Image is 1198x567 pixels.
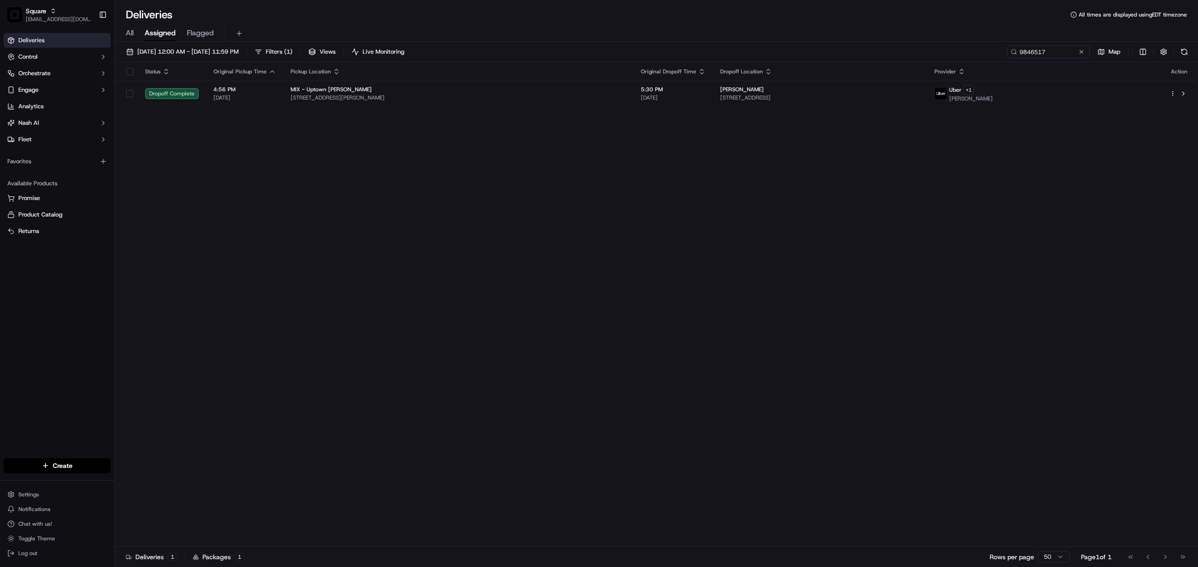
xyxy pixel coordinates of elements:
[1007,45,1090,58] input: Type to search
[4,132,111,147] button: Fleet
[18,194,40,202] span: Promise
[963,85,974,95] button: +1
[187,28,214,39] span: Flagged
[18,69,50,78] span: Orchestrate
[1093,45,1125,58] button: Map
[4,191,111,206] button: Promise
[126,28,134,39] span: All
[193,552,245,561] div: Packages
[4,532,111,545] button: Toggle Theme
[4,517,111,530] button: Chat with us!
[1178,45,1191,58] button: Refresh
[4,176,111,191] div: Available Products
[126,7,173,22] h1: Deliveries
[4,547,111,560] button: Log out
[7,227,107,235] a: Returns
[235,553,245,561] div: 1
[4,458,111,473] button: Create
[4,488,111,501] button: Settings
[26,16,91,23] button: [EMAIL_ADDRESS][DOMAIN_NAME]
[7,211,107,219] a: Product Catalog
[266,48,292,56] span: Filters
[18,506,50,513] span: Notifications
[18,86,39,94] span: Engage
[1079,11,1187,18] span: All times are displayed using EDT timezone
[1081,552,1112,561] div: Page 1 of 1
[26,6,46,16] button: Square
[4,207,111,222] button: Product Catalog
[304,45,340,58] button: Views
[319,48,336,56] span: Views
[7,194,107,202] a: Promise
[1170,68,1189,75] div: Action
[122,45,243,58] button: [DATE] 12:00 AM - [DATE] 11:59 PM
[213,86,276,93] span: 4:56 PM
[213,94,276,101] span: [DATE]
[291,68,331,75] span: Pickup Location
[284,48,292,56] span: ( 1 )
[4,154,111,169] div: Favorites
[168,553,178,561] div: 1
[4,224,111,239] button: Returns
[18,520,52,528] span: Chat with us!
[18,53,38,61] span: Control
[7,7,22,22] img: Square
[4,66,111,81] button: Orchestrate
[18,135,32,144] span: Fleet
[291,94,626,101] span: [STREET_ADDRESS][PERSON_NAME]
[1108,48,1120,56] span: Map
[291,86,372,93] span: MIX - Uptown [PERSON_NAME]
[4,4,95,26] button: SquareSquare[EMAIL_ADDRESS][DOMAIN_NAME]
[18,535,55,542] span: Toggle Theme
[4,503,111,516] button: Notifications
[18,36,45,44] span: Deliveries
[145,68,161,75] span: Status
[935,68,956,75] span: Provider
[4,83,111,97] button: Engage
[949,95,993,102] span: [PERSON_NAME]
[251,45,297,58] button: Filters(1)
[145,28,176,39] span: Assigned
[126,552,178,561] div: Deliveries
[4,99,111,114] a: Analytics
[18,227,39,235] span: Returns
[213,68,267,75] span: Original Pickup Time
[641,94,705,101] span: [DATE]
[4,33,111,48] a: Deliveries
[720,94,920,101] span: [STREET_ADDRESS]
[935,88,947,100] img: uber-new-logo.jpeg
[641,86,705,93] span: 5:30 PM
[363,48,404,56] span: Live Monitoring
[137,48,239,56] span: [DATE] 12:00 AM - [DATE] 11:59 PM
[53,461,73,470] span: Create
[347,45,409,58] button: Live Monitoring
[720,86,764,93] span: [PERSON_NAME]
[990,552,1034,561] p: Rows per page
[4,50,111,64] button: Control
[18,550,37,557] span: Log out
[18,491,39,498] span: Settings
[18,102,44,111] span: Analytics
[720,68,763,75] span: Dropoff Location
[949,86,962,94] span: Uber
[4,116,111,130] button: Nash AI
[641,68,696,75] span: Original Dropoff Time
[18,211,62,219] span: Product Catalog
[18,119,39,127] span: Nash AI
